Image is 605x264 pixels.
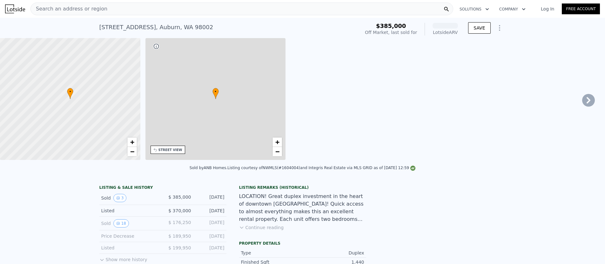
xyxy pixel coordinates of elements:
div: [STREET_ADDRESS] , Auburn , WA 98002 [99,23,213,32]
button: Show Options [493,22,506,34]
span: • [67,89,73,95]
span: $ 385,000 [168,195,191,200]
div: Off Market, last sold for [365,29,417,36]
div: Duplex [303,250,364,256]
a: Zoom in [127,137,137,147]
div: Listing Remarks (Historical) [239,185,366,190]
button: SAVE [468,22,490,34]
span: $ 199,950 [168,245,191,250]
span: + [130,138,134,146]
button: Solutions [454,3,494,15]
div: [DATE] [196,194,225,202]
div: Listed [101,208,158,214]
div: Price Decrease [101,233,158,239]
div: STREET VIEW [158,148,182,152]
div: Listing courtesy of NWMLS (#1604004) and Integris Real Estate via MLS GRID as of [DATE] 12:59 [227,166,415,170]
div: • [212,88,219,99]
button: Continue reading [239,224,284,231]
div: [DATE] [196,233,225,239]
div: Type [241,250,303,256]
span: $ 370,000 [168,208,191,213]
a: Zoom in [272,137,282,147]
div: LISTING & SALE HISTORY [99,185,226,191]
div: Sold [101,219,158,228]
span: $ 176,250 [168,220,191,225]
span: $385,000 [376,23,406,29]
div: [DATE] [196,219,225,228]
div: [DATE] [196,208,225,214]
div: • [67,88,73,99]
div: Property details [239,241,366,246]
span: Search an address or region [31,5,107,13]
div: Sold [101,194,158,202]
span: + [275,138,279,146]
div: Lotside ARV [433,29,458,36]
a: Zoom out [272,147,282,156]
span: − [130,148,134,155]
div: Sold by ANB Homes . [190,166,227,170]
a: Free Account [562,3,600,14]
div: LOCATION! Great duplex investment in the heart of downtown [GEOGRAPHIC_DATA]! Quick access to alm... [239,193,366,223]
button: View historical data [113,194,127,202]
img: NWMLS Logo [410,166,415,171]
button: Show more history [99,254,147,263]
button: Company [494,3,531,15]
button: View historical data [113,219,129,228]
a: Log In [533,6,562,12]
img: Lotside [5,4,25,13]
span: $ 189,950 [168,234,191,239]
span: − [275,148,279,155]
div: Listed [101,245,158,251]
span: • [212,89,219,95]
a: Zoom out [127,147,137,156]
div: [DATE] [196,245,225,251]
